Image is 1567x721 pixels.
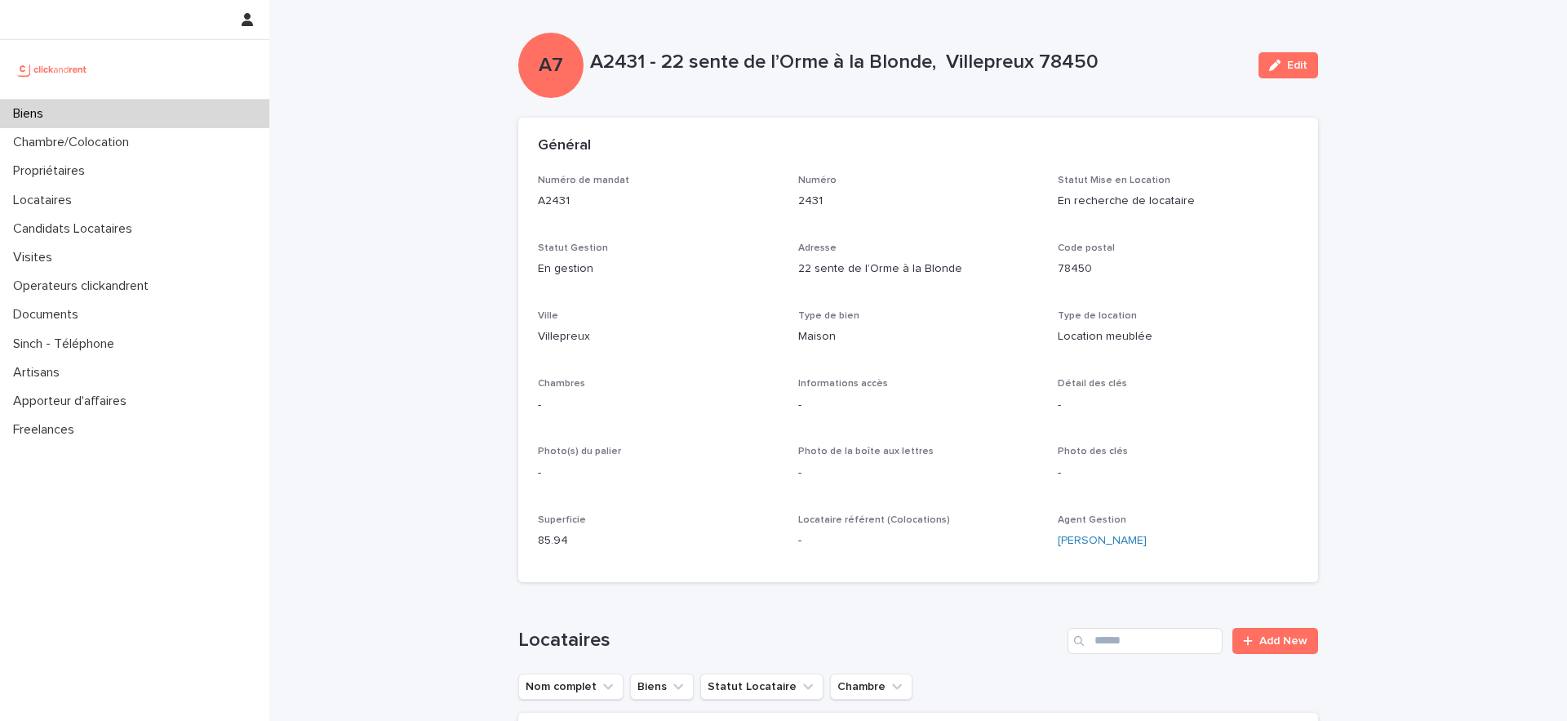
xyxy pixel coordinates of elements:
p: Maison [798,328,1039,345]
span: Détail des clés [1058,379,1127,389]
span: Statut Mise en Location [1058,176,1170,185]
span: Numéro de mandat [538,176,629,185]
p: A2431 - 22 sente de l’Orme à la Blonde, Villepreux 78450 [590,51,1245,74]
button: Biens [630,674,694,700]
span: Type de bien [798,311,859,321]
p: Biens [7,106,56,122]
span: Ville [538,311,558,321]
p: Sinch - Téléphone [7,336,127,352]
p: Propriétaires [7,163,98,179]
p: Artisans [7,365,73,381]
button: Chambre [830,674,912,700]
input: Search [1068,628,1223,654]
button: Nom complet [518,674,624,700]
button: Edit [1258,52,1318,78]
span: Numéro [798,176,837,185]
p: Locataires [7,193,85,208]
span: Superficie [538,515,586,525]
p: - [1058,397,1298,414]
p: - [798,397,1039,414]
button: Statut Locataire [700,674,823,700]
p: En gestion [538,260,779,278]
span: Agent Gestion [1058,515,1126,525]
span: Informations accès [798,379,888,389]
p: Operateurs clickandrent [7,278,162,294]
span: Locataire référent (Colocations) [798,515,950,525]
span: Type de location [1058,311,1137,321]
p: Location meublée [1058,328,1298,345]
span: Photo de la boîte aux lettres [798,447,934,456]
span: Code postal [1058,243,1115,253]
h2: Général [538,137,591,155]
a: Add New [1232,628,1318,654]
p: Visites [7,250,65,265]
p: A2431 [538,193,779,210]
p: En recherche de locataire [1058,193,1298,210]
p: Apporteur d'affaires [7,394,140,409]
p: Documents [7,307,91,323]
p: 85.94 [538,532,779,550]
img: UCB0brd3T0yccxBKYDjQ [13,53,92,86]
p: Candidats Locataires [7,221,145,237]
span: Photo des clés [1058,447,1128,456]
p: 78450 [1058,260,1298,278]
p: 22 sente de l’Orme à la Blonde [798,260,1039,278]
span: Statut Gestion [538,243,608,253]
span: Edit [1287,60,1307,71]
p: 2431 [798,193,1039,210]
p: Freelances [7,422,87,438]
p: - [538,397,779,414]
p: - [1058,465,1298,482]
p: - [538,465,779,482]
a: [PERSON_NAME] [1058,532,1147,550]
p: - [798,465,1039,482]
span: Chambres [538,379,585,389]
h1: Locataires [518,629,1061,652]
p: Chambre/Colocation [7,135,142,150]
span: Adresse [798,243,837,253]
span: Add New [1259,635,1307,647]
span: Photo(s) du palier [538,447,621,456]
p: Villepreux [538,328,779,345]
p: - [798,532,1039,550]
